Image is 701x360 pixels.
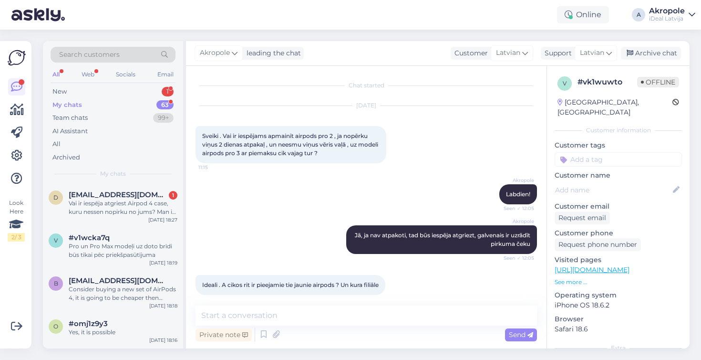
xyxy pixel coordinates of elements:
[200,48,230,58] span: Akropole
[69,233,110,242] span: #v1wcka7q
[649,15,685,22] div: iDeal Latvija
[555,344,682,352] div: Extra
[114,68,137,81] div: Socials
[153,113,174,123] div: 99+
[555,140,682,150] p: Customer tags
[555,300,682,310] p: iPhone OS 18.6.2
[202,132,380,157] span: Sveiki . Vai ir iespējams apmainīt airpods pro 2 , ja nopērku viņus 2 dienas atpakaļ , un neesmu ...
[451,48,488,58] div: Customer
[555,265,629,274] a: [URL][DOMAIN_NAME]
[555,255,682,265] p: Visited pages
[69,199,177,216] div: Vai ir iespēja atgriest Airpod 4 case, kuru nessen nopirku no jums? Man ir čeks Airpod case.
[555,201,682,212] p: Customer email
[69,285,177,302] div: Consider buying a new set of AirPods 4, it is going to be cheaper then replacing AirPods 2
[555,324,682,334] p: Safari 18.6
[53,323,58,330] span: o
[649,7,685,15] div: Akropole
[198,164,234,171] span: 11:15
[621,47,681,60] div: Archive chat
[148,216,177,223] div: [DATE] 18:27
[498,218,534,225] span: Akropole
[563,80,567,87] span: v
[69,191,168,199] span: darta_prancane@inbox.lv
[555,228,682,238] p: Customer phone
[156,100,174,110] div: 63
[555,238,641,251] div: Request phone number
[52,113,88,123] div: Team chats
[637,77,679,87] span: Offline
[196,101,537,110] div: [DATE]
[155,68,175,81] div: Email
[100,169,126,178] span: My chats
[506,191,530,198] span: Labdien!
[509,330,533,339] span: Send
[198,296,234,303] span: 12:29
[69,242,177,259] div: Pro un Pro Max modeļi uz doto brīdi būs tikai pēc priekšpasūtījuma
[8,49,26,67] img: Askly Logo
[541,48,572,58] div: Support
[632,8,645,21] div: A
[196,81,537,90] div: Chat started
[555,212,610,224] div: Request email
[555,185,671,195] input: Add name
[52,127,88,136] div: AI Assistant
[577,76,637,88] div: # vk1wuwto
[555,314,682,324] p: Browser
[196,328,252,341] div: Private note
[8,199,25,242] div: Look Here
[243,48,301,58] div: leading the chat
[555,278,682,286] p: See more ...
[498,254,534,262] span: Seen ✓ 12:05
[52,153,80,162] div: Archived
[69,276,168,285] span: bishnu.muktan1990@gmail.com
[54,280,58,287] span: b
[8,233,25,242] div: 2 / 3
[69,319,108,328] span: #omj1z9y3
[80,68,96,81] div: Web
[555,126,682,135] div: Customer information
[555,152,682,167] input: Add a tag
[51,68,62,81] div: All
[169,191,177,200] div: 1
[555,290,682,300] p: Operating system
[52,87,67,96] div: New
[557,97,672,117] div: [GEOGRAPHIC_DATA], [GEOGRAPHIC_DATA]
[498,205,534,212] span: Seen ✓ 12:05
[355,232,532,247] span: Jā, ja nav atpakoti, tad būs iespēja atgriezt, galvenais ir uzrādīt pirkuma čeku
[149,259,177,266] div: [DATE] 18:19
[53,194,58,201] span: d
[496,48,520,58] span: Latvian
[580,48,604,58] span: Latvian
[555,170,682,180] p: Customer name
[149,337,177,344] div: [DATE] 18:16
[69,328,177,337] div: Yes, it is possible
[52,139,61,149] div: All
[149,302,177,309] div: [DATE] 18:18
[52,100,82,110] div: My chats
[59,50,120,60] span: Search customers
[202,281,379,288] span: Ideali . A cikos rit ir pieejamie tie jaunie airpods ? Un kura filiāle
[649,7,695,22] a: AkropoleiDeal Latvija
[557,6,609,23] div: Online
[54,237,58,244] span: v
[162,87,174,96] div: 1
[498,177,534,184] span: Akropole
